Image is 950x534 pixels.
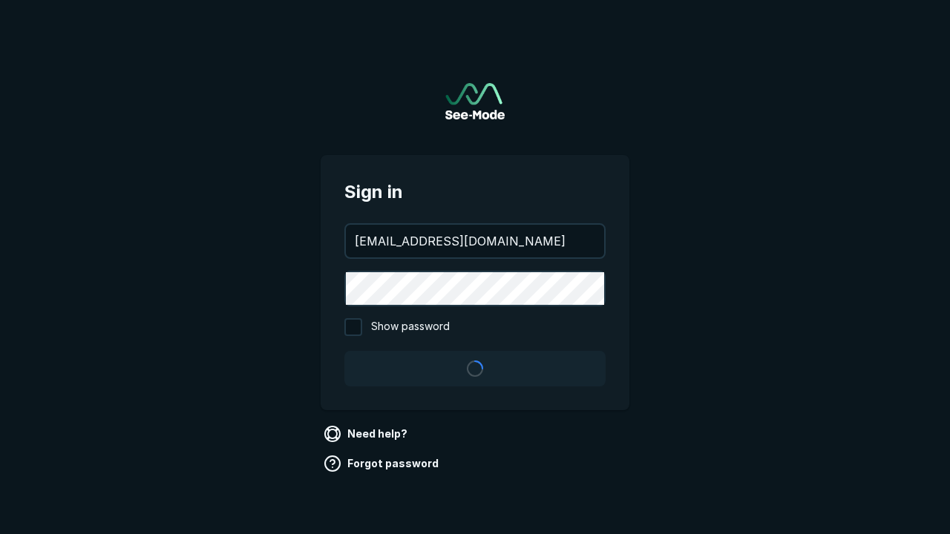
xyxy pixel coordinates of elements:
a: Need help? [321,422,413,446]
img: See-Mode Logo [445,83,505,119]
input: your@email.com [346,225,604,257]
a: Forgot password [321,452,445,475]
span: Sign in [344,179,606,205]
span: Show password [371,318,450,336]
a: Go to sign in [445,83,505,119]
